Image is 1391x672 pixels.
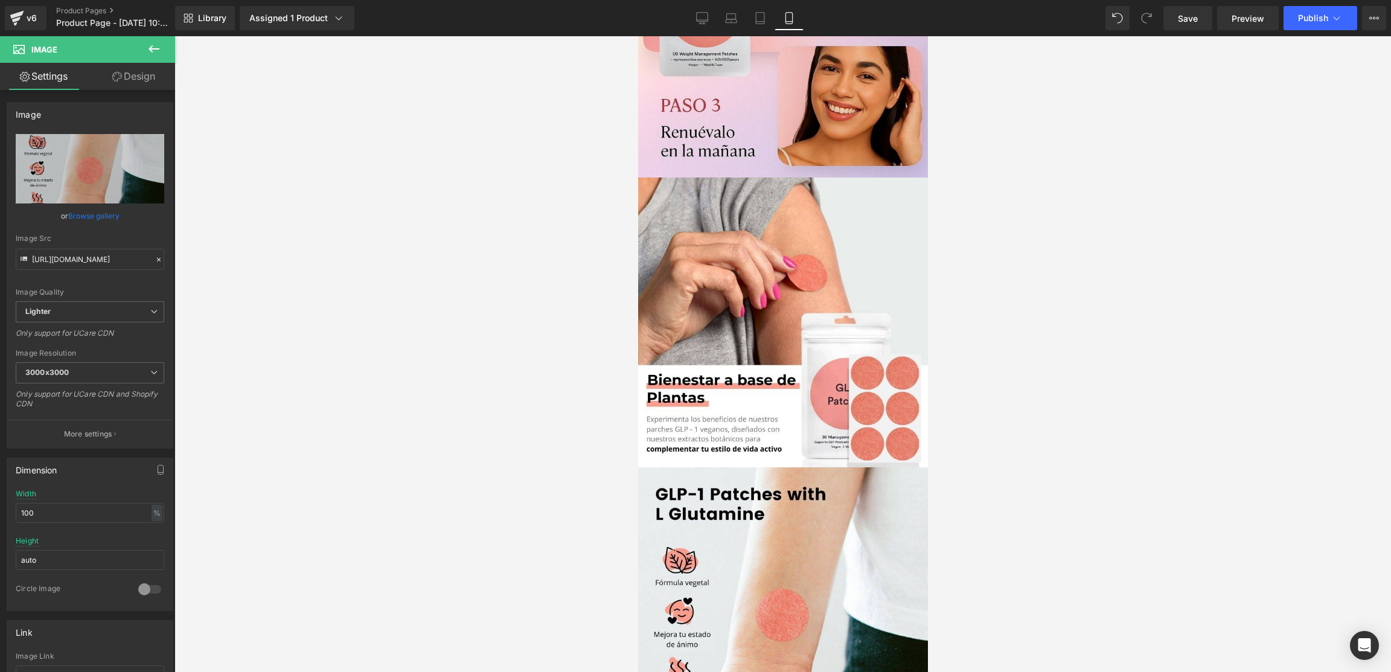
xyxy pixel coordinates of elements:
div: Only support for UCare CDN [16,328,164,346]
a: Preview [1217,6,1279,30]
button: Redo [1134,6,1159,30]
button: More [1362,6,1386,30]
div: v6 [24,10,39,26]
div: Image Quality [16,288,164,296]
a: Design [90,63,177,90]
div: or [16,210,164,222]
div: Height [16,537,39,545]
div: Image Link [16,652,164,661]
p: More settings [64,429,112,440]
a: v6 [5,6,46,30]
div: Only support for UCare CDN and Shopify CDN [16,389,164,417]
div: Circle Image [16,584,126,597]
button: Undo [1105,6,1130,30]
span: Product Page - [DATE] 10:37:10 [56,18,172,28]
div: Image Src [16,234,164,243]
b: Lighter [25,307,51,316]
span: Library [198,13,226,24]
div: Image Resolution [16,349,164,357]
button: More settings [7,420,173,448]
a: New Library [175,6,235,30]
div: Width [16,490,36,498]
input: auto [16,503,164,523]
div: Assigned 1 Product [249,12,345,24]
a: Browse gallery [68,205,120,226]
a: Product Pages [56,6,195,16]
div: Image [16,103,41,120]
div: Dimension [16,458,57,475]
span: Publish [1298,13,1328,23]
b: 3000x3000 [25,368,69,377]
a: Mobile [775,6,804,30]
div: % [152,505,162,521]
div: Link [16,621,33,638]
a: Laptop [717,6,746,30]
span: Save [1178,12,1198,25]
span: Image [31,45,57,54]
button: Publish [1284,6,1357,30]
input: Link [16,249,164,270]
a: Tablet [746,6,775,30]
input: auto [16,550,164,570]
span: Preview [1232,12,1264,25]
a: Desktop [688,6,717,30]
div: Open Intercom Messenger [1350,631,1379,660]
